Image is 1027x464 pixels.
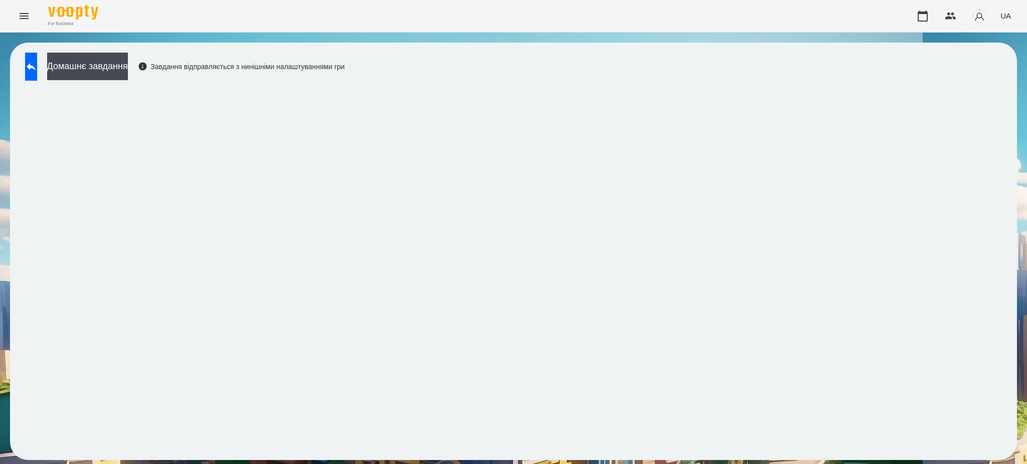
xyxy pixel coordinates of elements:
img: avatar_s.png [972,9,986,23]
span: UA [1000,11,1011,21]
img: Voopty Logo [48,5,98,20]
div: Завдання відправляється з нинішніми налаштуваннями гри [138,62,345,72]
button: Menu [12,4,36,28]
button: Домашнє завдання [47,53,128,80]
button: UA [996,7,1015,25]
span: For Business [48,21,98,27]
